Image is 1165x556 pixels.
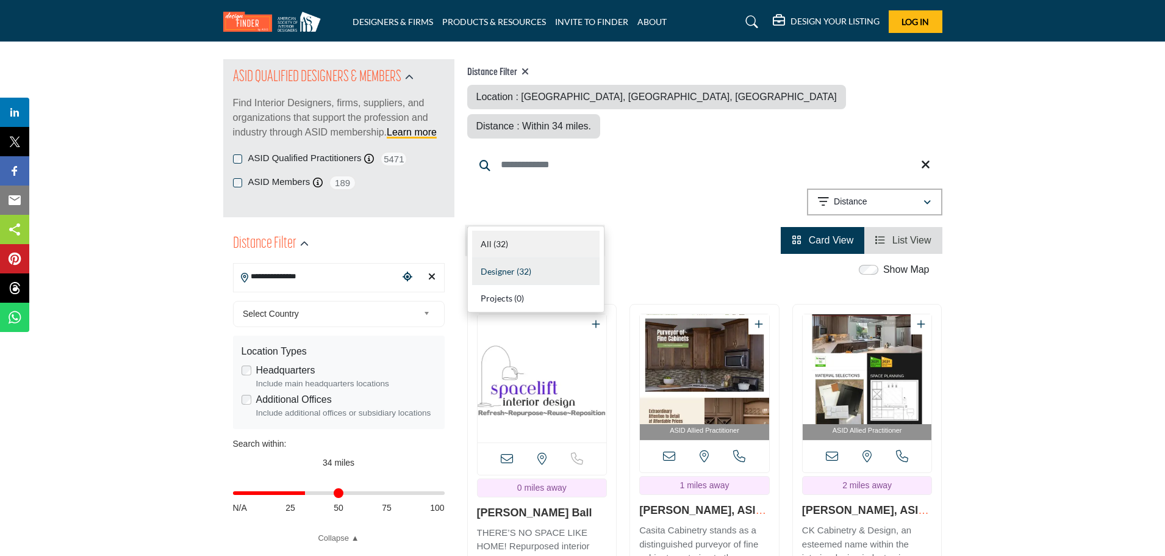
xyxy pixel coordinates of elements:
label: ASID Members [248,175,310,189]
b: (32) [493,239,508,249]
img: Site Logo [223,12,327,32]
span: Distance : Within 34 miles. [476,121,592,131]
a: [PERSON_NAME], ASID All... [639,504,766,530]
span: 189 [329,175,356,190]
a: View List [875,235,931,245]
a: [PERSON_NAME], ASID... [802,504,929,530]
span: Location : [GEOGRAPHIC_DATA], [GEOGRAPHIC_DATA], [GEOGRAPHIC_DATA] [476,92,837,102]
label: Show Map [883,262,930,277]
input: Search Keyword [467,150,942,179]
div: Include main headquarters locations [256,378,436,390]
span: 75 [382,502,392,514]
h2: ASID QUALIFIED DESIGNERS & MEMBERS [233,67,401,88]
span: 2 miles away [842,480,892,490]
a: View Card [792,235,853,245]
span: N/A [233,502,247,514]
div: Search within: [233,438,445,450]
span: ASID Allied Practitioner [833,425,902,436]
input: ASID Members checkbox [233,178,242,187]
a: Add To List [592,319,600,330]
a: ABOUT [637,16,667,27]
div: Include additional offices or subsidiary locations [256,407,436,419]
h3: Carlie Korinek, ASID Allied [802,504,933,518]
img: Jared Hood, ASID Allied [640,314,769,424]
button: Log In [889,10,942,33]
a: Collapse ▲ [233,532,445,544]
span: 50 [334,502,343,514]
label: Headquarters [256,363,315,378]
div: Location Types [242,344,436,359]
span: Projects [481,293,512,303]
input: ASID Qualified Practitioners checkbox [233,154,242,164]
b: (32) [517,266,531,276]
div: DESIGN YOUR LISTING [773,15,880,29]
span: ASID Allied Practitioner [670,425,739,436]
a: INVITE TO FINDER [555,16,628,27]
p: Find Interior Designers, firms, suppliers, and organizations that support the profession and indu... [233,96,445,140]
span: 25 [285,502,295,514]
a: Add To List [917,319,925,330]
a: Open Listing in new tab [640,314,769,441]
span: Card View [809,235,854,245]
h3: Joyce Smith Ball [477,507,608,520]
button: Distance [807,189,942,215]
h4: Distance Filter [467,67,942,79]
span: 100 [430,502,444,514]
div: Designer (32) [467,226,604,312]
img: Carlie Korinek, ASID Allied [803,314,932,424]
div: Choose your current location [398,264,417,291]
label: ASID Qualified Practitioners [248,151,362,165]
span: Select Country [243,306,418,321]
label: Additional Offices [256,392,332,407]
span: All [481,239,492,249]
span: 5471 [380,151,407,167]
h2: Distance Filter [233,233,296,255]
a: Open Listing in new tab [803,314,932,441]
a: [PERSON_NAME] Ball [477,507,592,519]
span: 0 miles away [517,483,567,493]
span: 34 miles [323,458,354,468]
a: Add To List [755,319,763,330]
li: Card View [781,227,864,254]
span: Log In [902,16,929,27]
h5: DESIGN YOUR LISTING [790,16,880,27]
a: PRODUCTS & RESOURCES [442,16,546,27]
span: Designer [481,266,515,276]
a: Search [734,12,766,32]
h3: Jared Hood, ASID Allied [639,504,770,518]
a: Learn more [387,127,437,137]
span: List View [892,235,931,245]
div: Clear search location [423,264,441,291]
li: List View [864,227,942,254]
span: 1 miles away [680,480,729,490]
img: Joyce Smith Ball [478,314,607,442]
b: (0) [514,293,524,303]
input: Search Location [234,265,398,289]
p: Distance [834,196,867,208]
a: Open Listing in new tab [478,314,607,442]
a: DESIGNERS & FIRMS [353,16,433,27]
